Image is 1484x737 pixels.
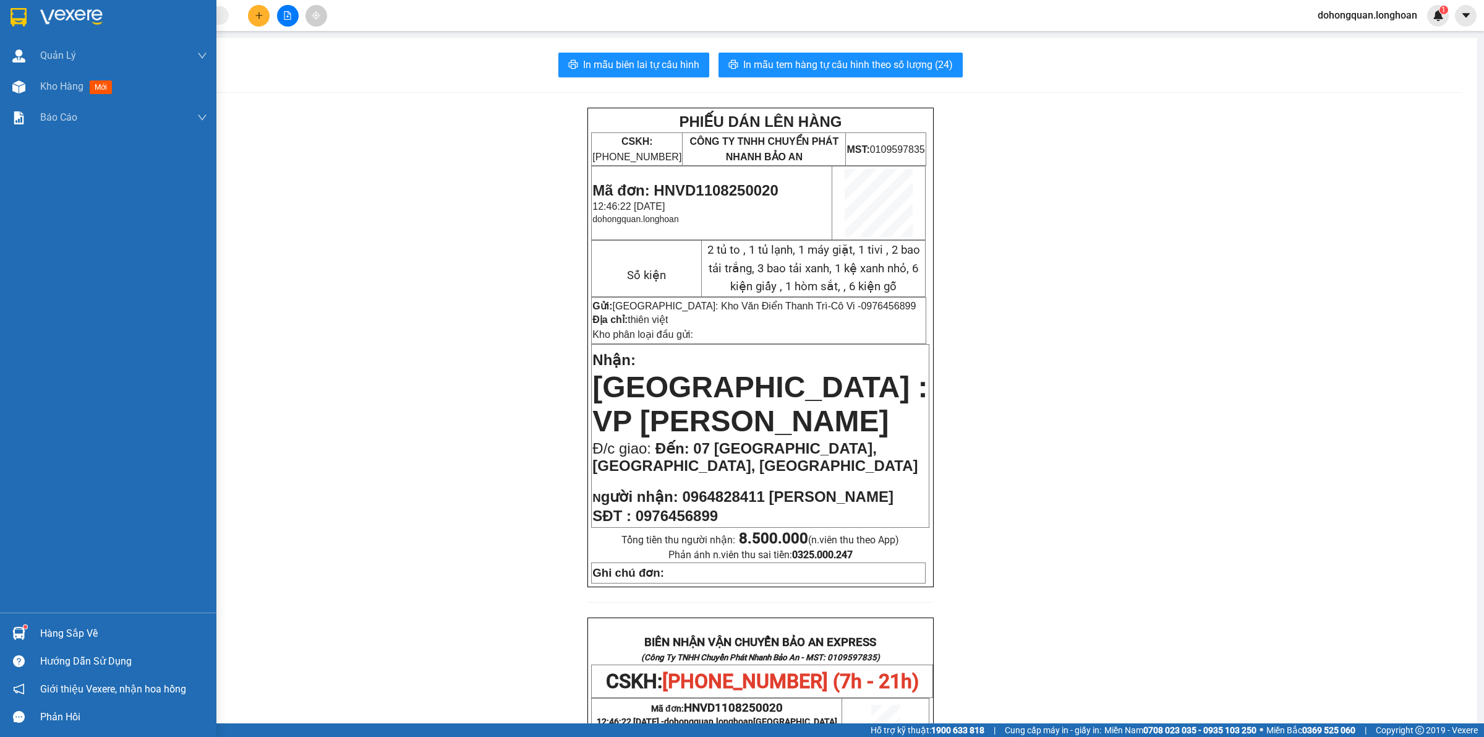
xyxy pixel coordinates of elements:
strong: Ghi chú đơn: [592,566,664,579]
span: mới [90,80,112,94]
span: ⚪️ [1260,728,1263,733]
span: down [197,113,207,123]
span: Kho phân loại đầu gửi: [592,329,693,340]
span: 2 tủ to , 1 tủ lạnh, 1 máy giặt, 1 tivi , 2 bao tải trắng, 3 bao tải xanh, 1 kệ xanh nhỏ, 6 kiện ... [707,243,920,293]
span: 0976456899 [861,301,916,311]
span: Báo cáo [40,110,77,125]
strong: (Công Ty TNHH Chuyển Phát Nhanh Bảo An - MST: 0109597835) [641,653,880,662]
button: file-add [277,5,299,27]
button: plus [248,5,270,27]
span: Số kiện [627,269,666,282]
span: HNVD1108250020 [684,701,783,715]
span: Hỗ trợ kỹ thuật: [871,723,984,737]
span: [PHONE_NUMBER] [5,27,94,48]
span: 0964828411 [PERSON_NAME] [682,488,893,505]
span: 12:46:22 [DATE] - [597,717,837,736]
img: logo-vxr [11,8,27,27]
strong: PHIẾU DÁN LÊN HÀNG [679,113,842,130]
span: [PHONE_NUMBER] (7h - 21h) [662,670,919,693]
strong: CSKH: [621,136,653,147]
span: file-add [283,11,292,20]
span: copyright [1415,726,1424,735]
span: dohongquan.longhoan [1308,7,1427,23]
span: Cô Vi - [831,301,916,311]
span: Tổng tiền thu người nhận: [621,534,899,546]
span: CÔNG TY TNHH CHUYỂN PHÁT NHANH BẢO AN [689,136,838,162]
button: printerIn mẫu tem hàng tự cấu hình theo số lượng (24) [719,53,963,77]
img: warehouse-icon [12,50,25,62]
button: printerIn mẫu biên lai tự cấu hình [558,53,709,77]
span: printer [728,59,738,71]
strong: 0325.000.247 [792,549,853,561]
span: [PHONE_NUMBER] [592,136,681,162]
span: Mã đơn: [651,704,783,713]
span: Kho hàng [40,80,83,92]
img: warehouse-icon [12,80,25,93]
span: thiên việt [628,314,668,325]
span: In mẫu biên lai tự cấu hình [583,57,699,72]
span: Miền Nam [1104,723,1256,737]
span: Nhận: [592,351,636,368]
div: Hướng dẫn sử dụng [40,652,207,671]
span: 0109597835 [846,144,924,155]
span: Phản ánh n.viên thu sai tiền: [668,549,853,561]
span: message [13,711,25,723]
span: [GEOGRAPHIC_DATA]: Kho Văn Điển Thanh Trì [613,301,828,311]
img: icon-new-feature [1433,10,1444,21]
strong: 8.500.000 [739,530,808,547]
span: In mẫu tem hàng tự cấu hình theo số lượng (24) [743,57,953,72]
span: dohongquan.longhoan [592,214,678,224]
span: Đến: 07 [GEOGRAPHIC_DATA], [GEOGRAPHIC_DATA], [GEOGRAPHIC_DATA] [592,440,918,474]
sup: 1 [1439,6,1448,14]
span: caret-down [1461,10,1472,21]
strong: N [592,491,678,504]
span: 12:46:22 [DATE] [5,85,77,96]
span: | [994,723,996,737]
span: question-circle [13,655,25,667]
strong: Địa chỉ: [592,314,628,325]
span: Cung cấp máy in - giấy in: [1005,723,1101,737]
strong: 1900 633 818 [931,725,984,735]
button: caret-down [1455,5,1477,27]
span: [GEOGRAPHIC_DATA] : VP [PERSON_NAME] [592,371,927,437]
strong: 0708 023 035 - 0935 103 250 [1143,725,1256,735]
span: printer [568,59,578,71]
span: Đ/c giao: [592,440,655,457]
img: solution-icon [12,111,25,124]
span: 0976456899 [636,507,718,524]
span: CÔNG TY TNHH CHUYỂN PHÁT NHANH BẢO AN [108,27,227,49]
span: - [827,301,916,311]
span: aim [312,11,320,20]
span: down [197,51,207,61]
span: 1 [1441,6,1446,14]
span: Giới thiệu Vexere, nhận hoa hồng [40,681,186,697]
strong: MST: [846,144,869,155]
strong: 0369 525 060 [1302,725,1355,735]
button: aim [305,5,327,27]
strong: Gửi: [592,301,612,311]
span: Miền Bắc [1266,723,1355,737]
strong: SĐT : [592,507,631,524]
div: Phản hồi [40,708,207,726]
span: notification [13,683,25,695]
span: dohongquan.longhoan [659,717,837,736]
strong: CSKH: [34,27,66,37]
strong: PHIẾU DÁN LÊN HÀNG [82,6,245,22]
span: plus [255,11,263,20]
span: Mã đơn: HNVD1108250020 [5,66,190,83]
div: Hàng sắp về [40,624,207,643]
span: (n.viên thu theo App) [739,534,899,546]
sup: 1 [23,625,27,629]
span: CSKH: [606,670,919,693]
span: Quản Lý [40,48,76,63]
img: warehouse-icon [12,627,25,640]
span: 12:46:22 [DATE] [592,201,665,212]
span: Mã đơn: HNVD1108250020 [592,182,778,199]
strong: BIÊN NHẬN VẬN CHUYỂN BẢO AN EXPRESS [644,636,876,649]
span: | [1365,723,1367,737]
span: gười nhận: [601,488,678,505]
